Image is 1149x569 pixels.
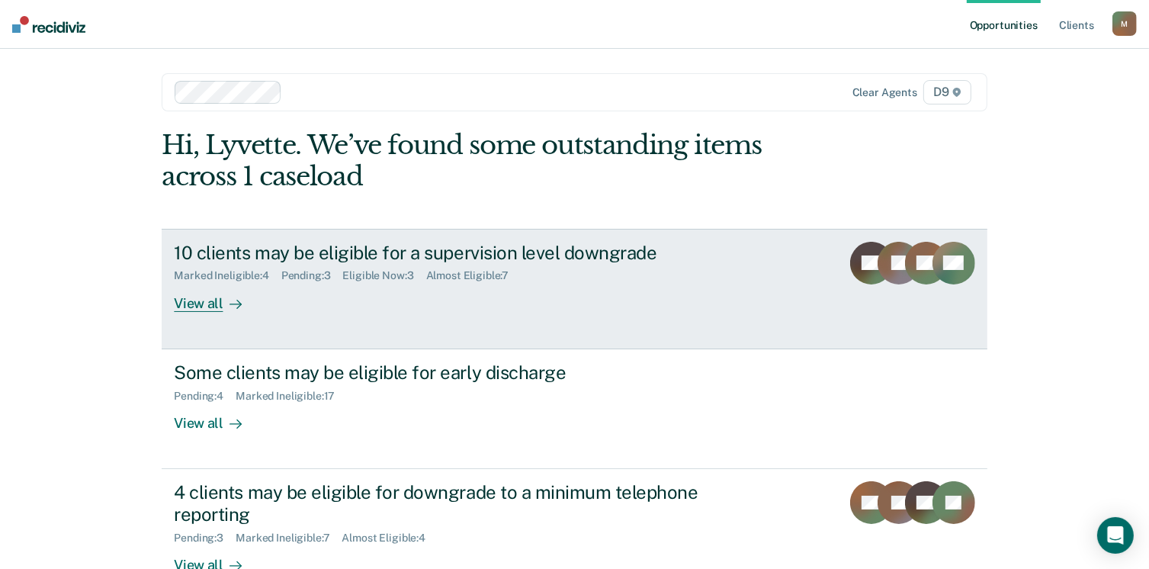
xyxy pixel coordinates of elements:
[343,269,426,282] div: Eligible Now : 3
[174,282,259,312] div: View all
[281,269,343,282] div: Pending : 3
[342,532,438,545] div: Almost Eligible : 4
[174,532,236,545] div: Pending : 3
[174,362,709,384] div: Some clients may be eligible for early discharge
[162,130,822,192] div: Hi, Lyvette. We’ve found some outstanding items across 1 caseload
[174,390,236,403] div: Pending : 4
[174,481,709,526] div: 4 clients may be eligible for downgrade to a minimum telephone reporting
[174,242,709,264] div: 10 clients may be eligible for a supervision level downgrade
[923,80,971,104] span: D9
[236,532,342,545] div: Marked Ineligible : 7
[852,86,917,99] div: Clear agents
[12,16,85,33] img: Recidiviz
[1097,517,1134,554] div: Open Intercom Messenger
[174,269,281,282] div: Marked Ineligible : 4
[174,402,259,432] div: View all
[162,349,987,469] a: Some clients may be eligible for early dischargePending:4Marked Ineligible:17View all
[426,269,522,282] div: Almost Eligible : 7
[1112,11,1137,36] button: M
[162,229,987,349] a: 10 clients may be eligible for a supervision level downgradeMarked Ineligible:4Pending:3Eligible ...
[236,390,347,403] div: Marked Ineligible : 17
